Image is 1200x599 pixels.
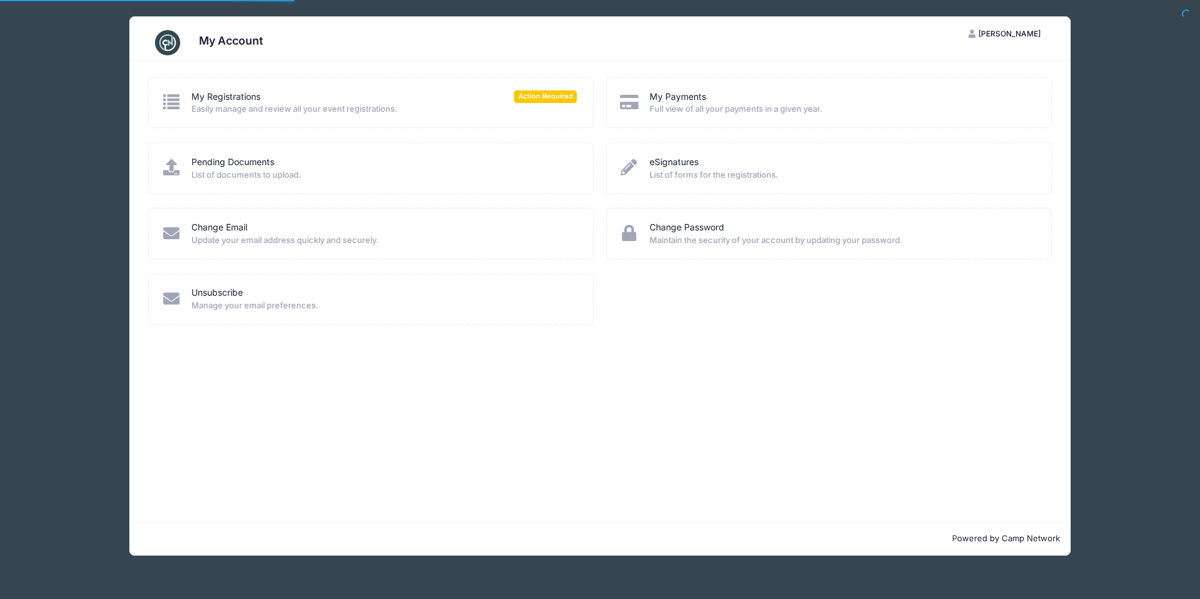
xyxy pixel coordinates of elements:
[191,221,247,234] a: Change Email
[199,34,263,47] h3: My Account
[191,299,577,312] span: Manage your email preferences.
[191,169,577,181] span: List of documents to upload.
[191,103,577,116] span: Easily manage and review all your event registrations.
[650,156,699,169] a: eSignatures
[650,103,1035,116] span: Full view of all your payments in a given year.
[155,30,180,55] img: CampNetwork
[514,90,577,102] span: Action Required
[191,156,274,169] a: Pending Documents
[191,286,243,299] a: Unsubscribe
[191,90,260,104] a: My Registrations
[958,23,1052,45] button: [PERSON_NAME]
[140,532,1060,545] p: Powered by Camp Network
[191,234,577,247] span: Update your email address quickly and securely.
[650,234,1035,247] span: Maintain the security of your account by updating your password.
[650,221,724,234] a: Change Password
[978,29,1041,38] span: [PERSON_NAME]
[650,169,1035,181] span: List of forms for the registrations.
[650,90,706,104] a: My Payments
